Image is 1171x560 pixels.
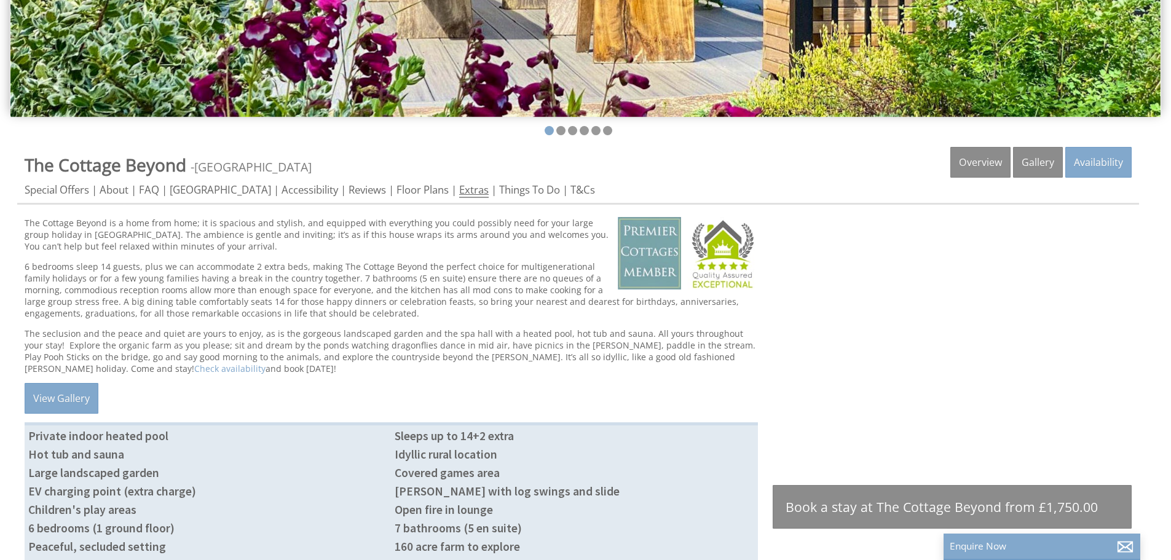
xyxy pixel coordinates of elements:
p: 6 bedrooms sleep 14 guests, plus we can accommodate 2 extra beds, making The Cottage Beyond the p... [25,261,758,319]
a: About [100,183,128,197]
li: EV charging point (extra charge) [25,482,391,500]
a: Accessibility [282,183,338,197]
a: The Cottage Beyond [25,153,191,176]
li: Children's play areas [25,500,391,519]
span: - [191,159,312,175]
a: T&Cs [570,183,595,197]
li: Hot tub and sauna [25,445,391,463]
p: The Cottage Beyond is a home from home; it is spacious and stylish, and equipped with everything ... [25,217,758,252]
a: [GEOGRAPHIC_DATA] [194,159,312,175]
p: Enquire Now [950,540,1134,553]
a: Things To Do [499,183,560,197]
li: Covered games area [391,463,757,482]
a: Gallery [1013,147,1063,178]
a: Availability [1065,147,1132,178]
li: Sleeps up to 14+2 extra [391,427,757,445]
li: 160 acre farm to explore [391,537,757,556]
li: 7 bathrooms (5 en suite) [391,519,757,537]
li: Private indoor heated pool [25,427,391,445]
a: Floor Plans [396,183,449,197]
li: Idyllic rural location [391,445,757,463]
img: Sleeps12.com - Quality Assured - 5 Star Exceptional Award [687,217,758,290]
a: Special Offers [25,183,89,197]
span: The Cottage Beyond [25,153,186,176]
a: View Gallery [25,383,98,414]
img: Premier Cottages - Premier Cottages Member [618,217,681,290]
a: Book a stay at The Cottage Beyond from £1,750.00 [773,485,1132,529]
a: Check availability [194,363,266,374]
a: [GEOGRAPHIC_DATA] [170,183,271,197]
li: Open fire in lounge [391,500,757,519]
a: FAQ [139,183,159,197]
p: The seclusion and the peace and quiet are yours to enjoy, as is the gorgeous landscaped garden an... [25,328,758,374]
a: Extras [459,183,489,198]
a: Overview [950,147,1011,178]
li: Large landscaped garden [25,463,391,482]
li: [PERSON_NAME] with log swings and slide [391,482,757,500]
li: 6 bedrooms (1 ground floor) [25,519,391,537]
li: Peaceful, secluded setting [25,537,391,556]
a: Reviews [349,183,386,197]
